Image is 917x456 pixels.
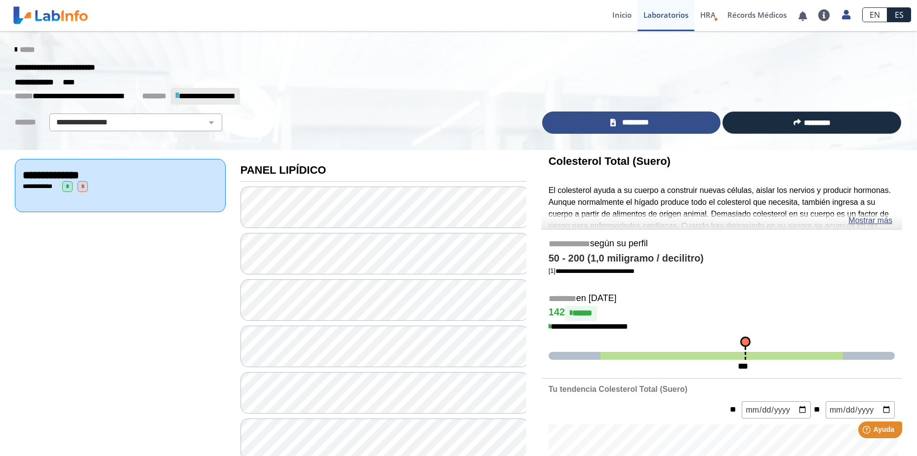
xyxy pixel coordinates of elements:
[576,293,617,303] font: en [DATE]
[240,164,326,176] b: PANEL LIPÍDICO
[829,418,906,445] iframe: Help widget launcher
[549,306,565,317] font: 142
[549,155,671,167] b: Colesterol Total (Suero)
[826,401,895,418] input: mm/dd/aaaa
[742,401,811,418] input: mm/dd/aaaa
[848,215,892,227] a: Mostrar más
[549,385,687,393] b: Tu tendencia Colesterol Total (Suero)
[549,253,895,265] h4: 50 - 200 (1,0 miligramo / decilitro)
[549,267,635,274] font: [1]
[862,7,887,22] a: EN
[887,7,911,22] a: ES
[549,185,895,279] p: El colesterol ayuda a su cuerpo a construir nuevas células, aislar los nervios y producir hormona...
[700,10,716,20] span: HRA
[549,238,895,250] h5: según su perfil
